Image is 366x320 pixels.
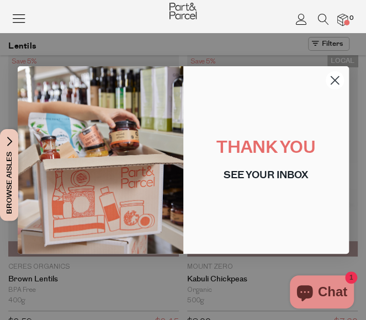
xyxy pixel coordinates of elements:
img: 1625d8db-003b-427e-bd35-278c4d7a1e35.jpeg [18,66,183,254]
a: 0 [337,14,348,25]
span: 0 [347,13,357,23]
span: THANK YOU [216,140,316,157]
inbox-online-store-chat: Shopify online store chat [287,275,357,311]
button: Close dialog [325,71,344,90]
span: SEE YOUR INBOX [224,171,308,181]
span: Browse Aisles [3,129,15,221]
img: Part&Parcel [169,3,197,19]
